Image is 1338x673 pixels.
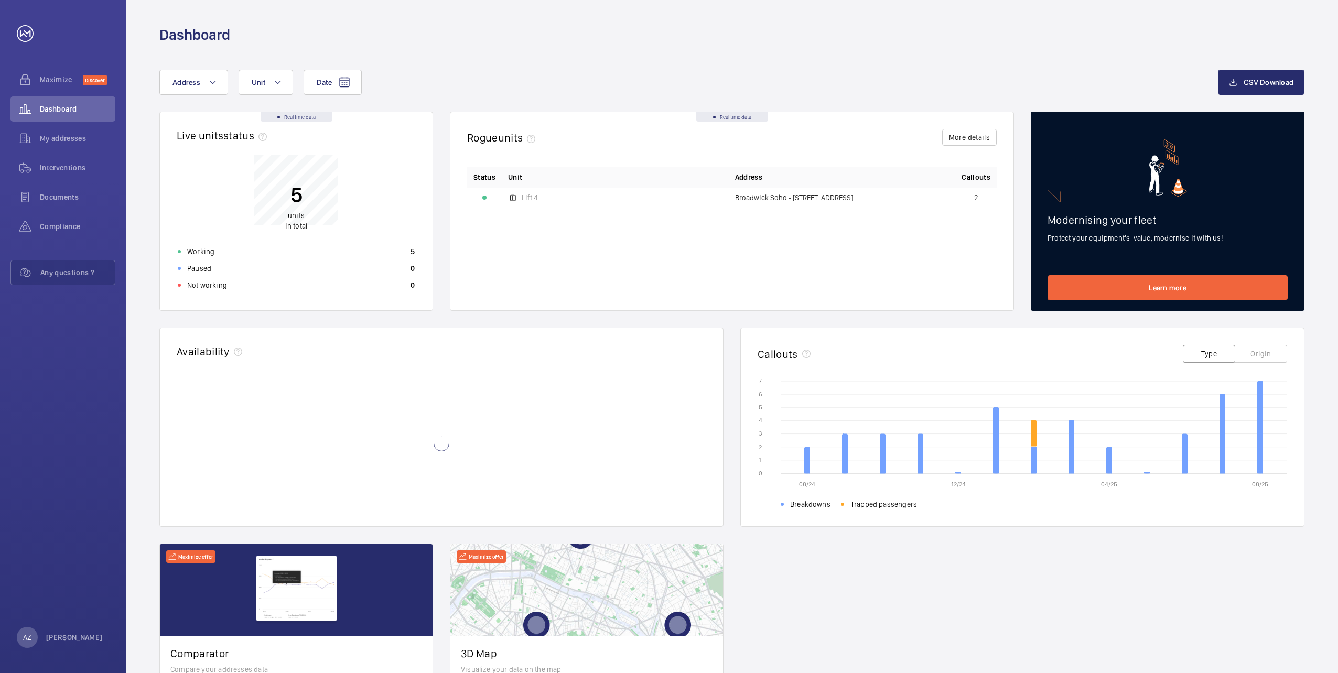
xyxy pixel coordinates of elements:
span: Date [317,78,332,86]
h2: Comparator [170,647,422,660]
span: My addresses [40,133,115,144]
text: 1 [759,457,761,464]
text: 08/24 [799,481,815,488]
text: 12/24 [951,481,966,488]
text: 0 [759,470,762,477]
span: Dashboard [40,104,115,114]
h2: Availability [177,345,230,358]
text: 5 [759,404,762,411]
text: 3 [759,430,762,437]
span: Callouts [962,172,990,182]
span: Unit [252,78,265,86]
p: 0 [411,263,415,274]
button: Type [1183,345,1235,363]
p: Not working [187,280,227,290]
button: CSV Download [1218,70,1304,95]
span: Compliance [40,221,115,232]
text: 08/25 [1252,481,1268,488]
span: Address [735,172,762,182]
text: 2 [759,443,762,451]
p: Status [473,172,495,182]
text: 4 [759,417,762,424]
span: Trapped passengers [850,499,917,509]
button: Date [304,70,362,95]
div: Real time data [696,112,768,122]
p: Protect your equipment's value, modernise it with us! [1048,233,1288,243]
p: Paused [187,263,211,274]
span: 2 [974,194,978,201]
div: Maximize offer [166,550,215,563]
span: Breakdowns [790,499,830,509]
span: Documents [40,192,115,202]
text: 7 [759,377,762,385]
h1: Dashboard [159,25,230,45]
span: Unit [508,172,522,182]
p: in total [285,210,307,231]
span: Broadwick Soho - [STREET_ADDRESS] [735,194,853,201]
img: marketing-card.svg [1149,139,1187,197]
span: Interventions [40,162,115,173]
button: Origin [1235,345,1287,363]
div: Maximize offer [457,550,506,563]
a: Learn more [1048,275,1288,300]
h2: Modernising your fleet [1048,213,1288,226]
span: Any questions ? [40,267,115,278]
span: Maximize [40,74,83,85]
span: Lift 4 [522,194,538,201]
h2: Live units [177,129,271,142]
text: 04/25 [1101,481,1117,488]
button: More details [942,129,997,146]
p: AZ [23,632,31,643]
button: Address [159,70,228,95]
text: 6 [759,390,762,398]
p: Working [187,246,214,257]
p: 0 [411,280,415,290]
div: Real time data [261,112,332,122]
h2: Callouts [758,348,798,361]
span: CSV Download [1244,78,1293,86]
span: units [288,211,305,220]
h2: Rogue [467,131,539,144]
p: 5 [411,246,415,257]
span: Address [172,78,200,86]
span: Discover [83,75,107,85]
span: status [223,129,271,142]
h2: 3D Map [461,647,713,660]
p: [PERSON_NAME] [46,632,103,643]
button: Unit [239,70,293,95]
p: 5 [285,181,307,208]
span: units [498,131,540,144]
